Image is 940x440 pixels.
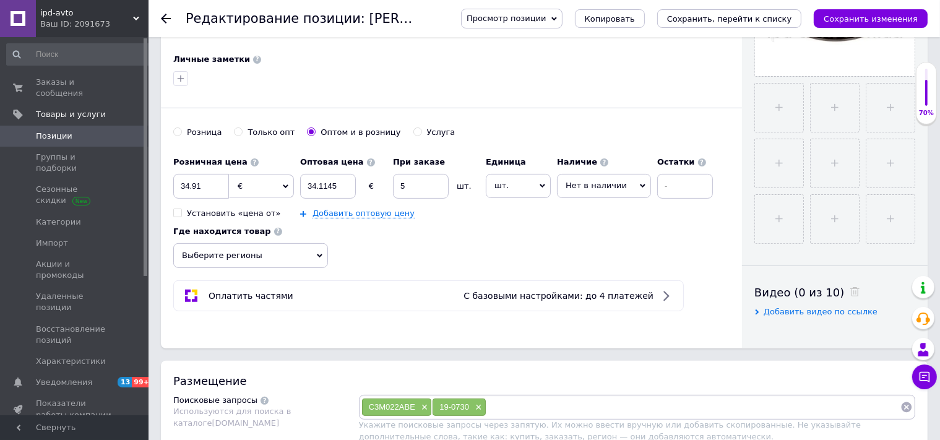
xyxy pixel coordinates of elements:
span: Удаленные позиции [36,291,114,313]
input: 0 [393,174,449,199]
div: 70% Качество заполнения [916,62,937,124]
span: Копировать [585,14,635,24]
input: 0 [300,174,356,199]
b: Личные заметки [173,54,250,64]
span: Сезонные скидки [36,184,114,206]
input: - [657,174,713,199]
button: Сохранить, перейти к списку [657,9,802,28]
span: Товары и услуги [36,109,106,120]
div: Вернуться назад [161,14,171,24]
button: Сохранить изменения [814,9,928,28]
b: Остатки [657,157,695,166]
b: Наличие [557,157,597,166]
label: При заказе [393,157,480,168]
span: Позиции [36,131,72,142]
div: Только опт [248,127,295,138]
span: Выберите регионы [173,243,328,268]
span: Используются для поиска в каталоге [DOMAIN_NAME] [173,407,291,427]
span: Показатели работы компании [36,398,114,420]
span: шт. [486,174,551,197]
span: Восстановление позиций [36,324,114,346]
span: Импорт [36,238,68,249]
div: 70% [916,109,936,118]
span: 99+ [132,377,152,387]
button: Чат с покупателем [912,365,937,389]
span: 19-0730 [439,402,469,412]
div: Услуга [427,127,455,138]
span: Группы и подборки [36,152,114,174]
span: ipd-avto [40,7,133,19]
span: Уведомления [36,377,92,388]
a: Добавить оптовую цену [313,209,415,218]
div: Оптом и в розницу [321,127,400,138]
span: Добавить видео по ссылке [764,307,877,316]
i: Сохранить изменения [824,14,918,24]
span: Категории [36,217,81,228]
i: Сохранить, перейти к списку [667,14,792,24]
div: € [356,181,387,192]
div: Поисковые запросы [173,395,257,406]
h1: Редактирование позиции: Диск Тормозн. Передний Sprinter 208-416 96-- ( 276x22 ) [186,11,770,26]
span: Видео (0 из 10) [754,286,844,299]
span: 13 [118,377,132,387]
span: Оплатить частями [209,291,293,301]
div: Ваш ID: 2091673 [40,19,149,30]
input: 0 [173,174,229,199]
span: Нет в наличии [566,181,627,190]
b: Где находится товар [173,226,271,236]
label: Единица [486,157,551,168]
b: Розничная цена [173,157,248,166]
span: С базовыми настройками: до 4 платежей [464,291,653,301]
div: Установить «цена от» [187,208,280,219]
span: Характеристики [36,356,106,367]
button: Копировать [575,9,645,28]
span: × [418,402,428,413]
span: Акции и промокоды [36,259,114,281]
body: Визуальный текстовый редактор, A33E897A-6F9B-45B5-A445-9438D3A3F34B [12,12,543,25]
div: шт. [449,181,480,192]
span: Заказы и сообщения [36,77,114,99]
span: × [472,402,482,413]
b: Оптовая цена [300,157,364,166]
div: Розница [187,127,222,138]
div: Размещение [173,373,915,389]
span: € [238,181,243,191]
input: Поиск [6,43,153,66]
span: Просмотр позиции [467,14,546,23]
span: C3M022ABE [369,402,415,412]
